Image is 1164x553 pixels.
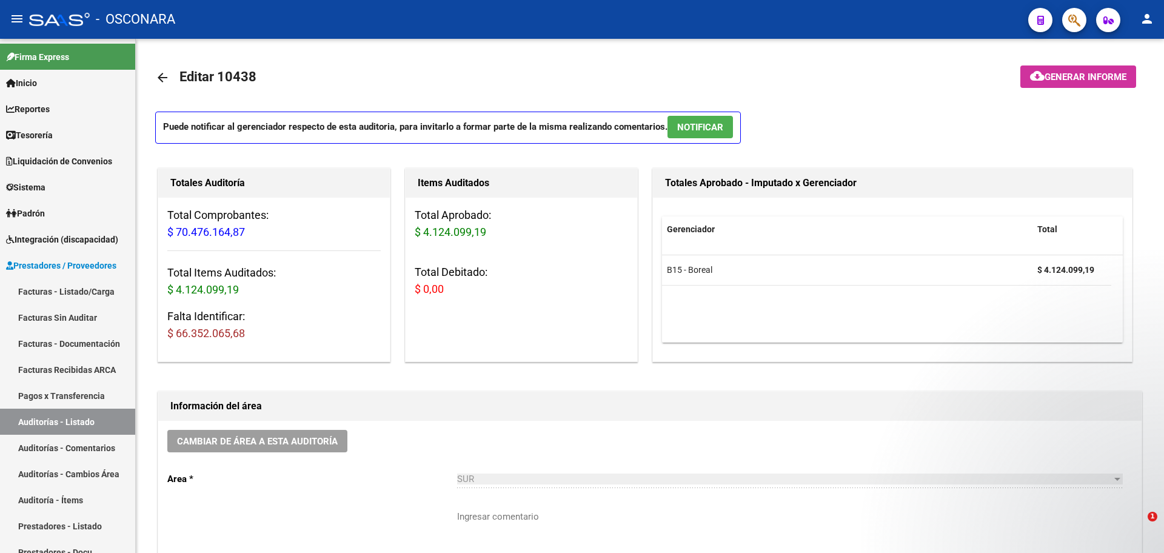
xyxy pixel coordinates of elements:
[1148,512,1157,521] span: 1
[170,397,1129,416] h1: Información del área
[167,207,381,241] h3: Total Comprobantes:
[415,283,444,295] span: $ 0,00
[6,181,45,194] span: Sistema
[170,173,378,193] h1: Totales Auditoría
[155,112,741,144] p: Puede notificar al gerenciador respecto de esta auditoria, para invitarlo a formar parte de la mi...
[167,472,457,486] p: Area *
[1020,65,1136,88] button: Generar informe
[677,122,723,133] span: NOTIFICAR
[177,436,338,447] span: Cambiar de área a esta auditoría
[662,216,1032,243] datatable-header-cell: Gerenciador
[155,70,170,85] mat-icon: arrow_back
[415,264,628,298] h3: Total Debitado:
[10,12,24,26] mat-icon: menu
[667,224,715,234] span: Gerenciador
[179,69,256,84] span: Editar 10438
[667,265,712,275] span: B15 - Boreal
[96,6,175,33] span: - OSCONARA
[167,327,245,340] span: $ 66.352.065,68
[167,226,245,238] span: $ 70.476.164,87
[167,308,381,342] h3: Falta Identificar:
[1045,72,1126,82] span: Generar informe
[418,173,625,193] h1: Items Auditados
[167,430,347,452] button: Cambiar de área a esta auditoría
[1140,12,1154,26] mat-icon: person
[1037,224,1057,234] span: Total
[1030,69,1045,83] mat-icon: cloud_download
[6,129,53,142] span: Tesorería
[6,259,116,272] span: Prestadores / Proveedores
[6,102,50,116] span: Reportes
[1032,216,1111,243] datatable-header-cell: Total
[167,283,239,296] span: $ 4.124.099,19
[6,207,45,220] span: Padrón
[667,116,733,138] button: NOTIFICAR
[6,76,37,90] span: Inicio
[665,173,1120,193] h1: Totales Aprobado - Imputado x Gerenciador
[415,207,628,241] h3: Total Aprobado:
[6,50,69,64] span: Firma Express
[457,474,474,484] span: SUR
[1123,512,1152,541] iframe: Intercom live chat
[415,226,486,238] span: $ 4.124.099,19
[6,155,112,168] span: Liquidación de Convenios
[6,233,118,246] span: Integración (discapacidad)
[1037,265,1094,275] strong: $ 4.124.099,19
[167,264,381,298] h3: Total Items Auditados:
